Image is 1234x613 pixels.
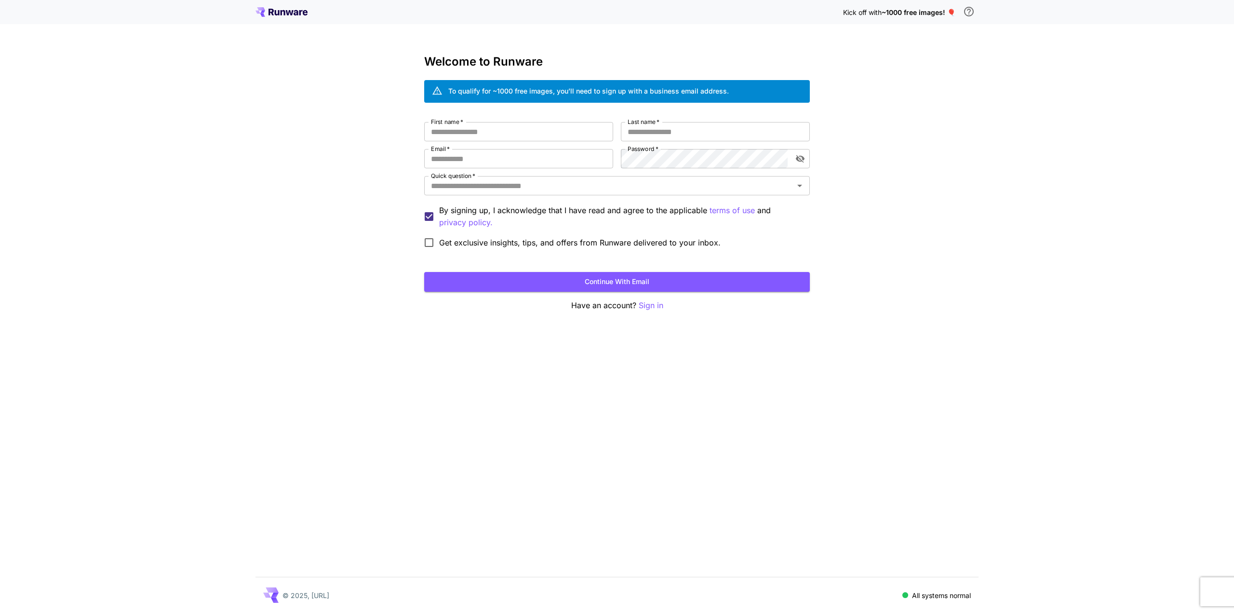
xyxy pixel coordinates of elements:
[710,204,755,217] p: terms of use
[439,217,493,229] p: privacy policy.
[431,145,450,153] label: Email
[424,272,810,292] button: Continue with email
[282,590,329,600] p: © 2025, [URL]
[424,55,810,68] h3: Welcome to Runware
[439,217,493,229] button: By signing up, I acknowledge that I have read and agree to the applicable terms of use and
[439,204,802,229] p: By signing up, I acknowledge that I have read and agree to the applicable and
[639,300,663,312] button: Sign in
[843,8,882,16] span: Kick off with
[628,145,658,153] label: Password
[912,590,971,600] p: All systems normal
[793,179,806,192] button: Open
[710,204,755,217] button: By signing up, I acknowledge that I have read and agree to the applicable and privacy policy.
[628,118,659,126] label: Last name
[439,237,721,248] span: Get exclusive insights, tips, and offers from Runware delivered to your inbox.
[424,300,810,312] p: Have an account?
[791,150,809,167] button: toggle password visibility
[431,172,475,180] label: Quick question
[959,2,979,21] button: In order to qualify for free credit, you need to sign up with a business email address and click ...
[431,118,463,126] label: First name
[448,86,729,96] div: To qualify for ~1000 free images, you’ll need to sign up with a business email address.
[882,8,955,16] span: ~1000 free images! 🎈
